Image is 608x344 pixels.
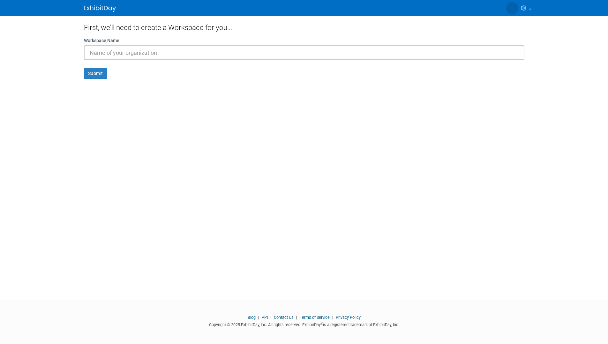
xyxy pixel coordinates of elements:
[300,315,330,320] a: Terms of Service
[321,322,323,325] sup: ®
[506,2,518,14] img: Dawn Lingley-Webster
[336,315,361,320] a: Privacy Policy
[84,16,524,37] div: First, we'll need to create a Workspace for you...
[84,45,524,60] input: Name of your organization
[257,315,261,320] span: |
[84,5,116,12] img: ExhibitDay
[262,315,268,320] a: API
[274,315,294,320] a: Contact Us
[295,315,299,320] span: |
[84,37,121,44] label: Workspace Name:
[269,315,273,320] span: |
[84,68,107,79] button: Submit
[331,315,335,320] span: |
[248,315,256,320] a: Blog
